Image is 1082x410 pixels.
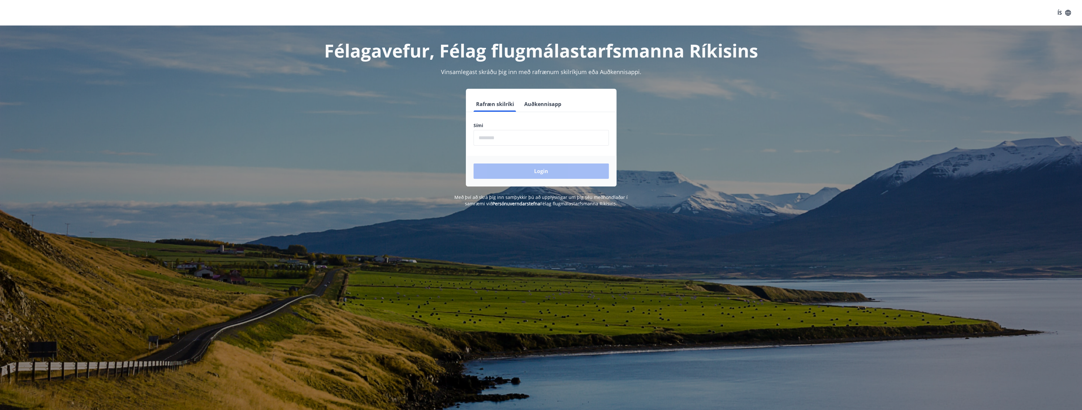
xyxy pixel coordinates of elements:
button: ÍS [1054,7,1074,19]
h1: Félagavefur, Félag flugmálastarfsmanna Ríkisins [319,38,763,63]
span: Með því að skrá þig inn samþykkir þú að upplýsingar um þig séu meðhöndlaðar í samræmi við Félag f... [454,194,628,207]
button: Rafræn skilríki [474,96,517,112]
span: Vinsamlegast skráðu þig inn með rafrænum skilríkjum eða Auðkennisappi. [441,68,641,76]
a: Persónuverndarstefna [492,201,540,207]
label: Sími [474,122,609,129]
button: Auðkennisapp [522,96,564,112]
